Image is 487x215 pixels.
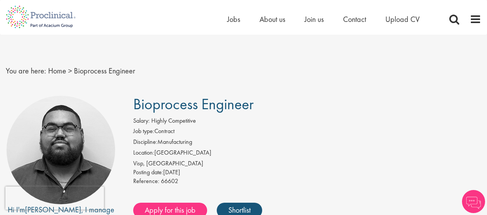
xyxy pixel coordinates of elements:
img: Chatbot [462,190,485,213]
a: Jobs [227,14,240,24]
label: Discipline: [133,138,157,147]
span: > [68,66,72,76]
label: Salary: [133,117,150,125]
label: Location: [133,148,154,157]
span: Posting date: [133,168,163,176]
label: Reference: [133,177,159,186]
a: [PERSON_NAME] [25,205,81,215]
div: Visp, [GEOGRAPHIC_DATA] [133,159,481,168]
a: breadcrumb link [48,66,66,76]
a: Upload CV [385,14,420,24]
a: Contact [343,14,366,24]
span: You are here: [6,66,46,76]
div: [DATE] [133,168,481,177]
label: Job type: [133,127,154,136]
span: Highly Competitive [151,117,196,125]
iframe: reCAPTCHA [5,187,104,210]
img: imeage of recruiter Ashley Bennett [7,96,115,204]
a: About us [259,14,285,24]
li: Manufacturing [133,138,481,148]
li: [GEOGRAPHIC_DATA] [133,148,481,159]
span: Bioprocess Engineer [74,66,135,76]
span: Bioprocess Engineer [133,94,254,114]
li: Contract [133,127,481,138]
span: 66602 [161,177,178,185]
a: Join us [305,14,324,24]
